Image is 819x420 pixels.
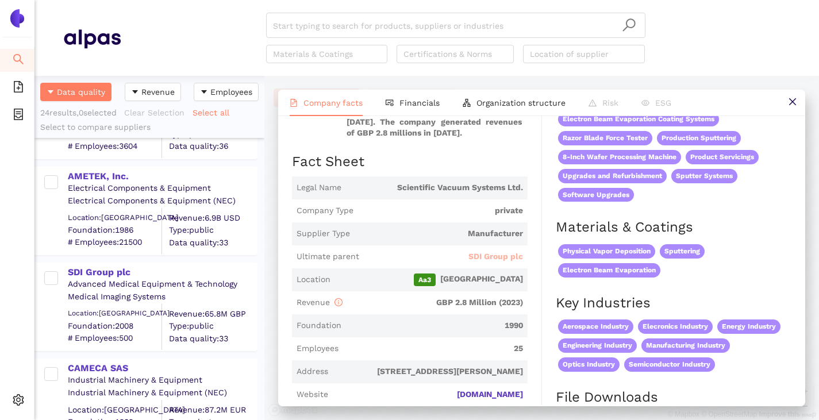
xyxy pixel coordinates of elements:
[68,320,162,332] span: Foundation: 2008
[200,88,208,97] span: caret-down
[297,251,359,263] span: Ultimate parent
[169,128,256,140] span: Type: private
[558,319,633,334] span: Aerospace Industry
[386,99,394,107] span: fund-view
[558,244,655,259] span: Physical Vapor Deposition
[68,266,256,279] div: SDI Group plc
[334,298,343,306] span: info-circle
[124,103,192,122] button: Clear Selection
[624,357,715,372] span: Semiconductor Industry
[292,152,528,172] h2: Fact Sheet
[68,195,256,207] div: Electrical Components & Equipment (NEC)
[169,225,256,236] span: Type: public
[68,183,256,194] div: Electrical Components & Equipment
[297,274,330,286] span: Location
[657,131,741,145] span: Production Sputtering
[476,98,566,107] span: Organization structure
[779,90,805,115] button: close
[556,388,791,407] h2: File Downloads
[558,357,620,372] span: Optics Industry
[68,308,162,318] div: Location: [GEOGRAPHIC_DATA]
[68,224,162,236] span: Foundation: 1986
[297,298,343,307] span: Revenue
[13,77,24,100] span: file-add
[13,390,24,413] span: setting
[347,297,523,309] span: GBP 2.8 Million (2023)
[68,141,162,152] span: # Employees: 3604
[68,404,162,415] div: Location: [GEOGRAPHIC_DATA]
[169,321,256,332] span: Type: public
[556,294,791,313] h2: Key Industries
[169,141,256,152] span: Data quality: 36
[303,98,363,107] span: Company facts
[641,99,649,107] span: eye
[210,86,252,98] span: Employees
[558,169,667,183] span: Upgrades and Refurbishment
[40,122,259,133] div: Select to compare suppliers
[558,263,660,278] span: Electron Beam Evaporation
[297,320,341,332] span: Foundation
[194,83,259,101] button: caret-downEmployees
[655,98,671,107] span: ESG
[40,108,117,117] span: 24 results, 0 selected
[558,131,652,145] span: Razor Blade Force Tester
[297,205,353,217] span: Company Type
[68,170,256,183] div: AMETEK, Inc.
[169,333,256,344] span: Data quality: 33
[68,387,256,399] div: Industrial Machinery & Equipment (NEC)
[57,86,105,98] span: Data quality
[558,338,637,353] span: Engineering Industry
[556,218,791,237] h2: Materials & Coatings
[558,150,681,164] span: 8-Inch Wafer Processing Machine
[638,319,713,334] span: Elecronics Industry
[169,237,256,248] span: Data quality: 33
[414,273,436,286] span: Aa3
[297,182,341,194] span: Legal Name
[602,98,618,107] span: Risk
[641,338,730,353] span: Manufacturing Industry
[40,83,111,101] button: caret-downData quality
[8,9,26,28] img: Logo
[558,112,719,126] span: Electron Beam Evaporation Coating Systems
[68,291,256,303] div: Medical Imaging Systems
[68,212,162,222] div: Location: [GEOGRAPHIC_DATA]
[68,279,256,290] div: Advanced Medical Equipment & Technology
[686,150,759,164] span: Product Servicings
[68,375,256,386] div: Industrial Machinery & Equipment
[343,343,523,355] span: 25
[333,366,523,377] span: [STREET_ADDRESS][PERSON_NAME]
[169,212,256,224] div: Revenue: 6.9B USD
[193,106,229,119] span: Select all
[125,83,181,101] button: caret-downRevenue
[131,88,139,97] span: caret-down
[589,99,597,107] span: warning
[68,333,162,344] span: # Employees: 500
[788,97,797,106] span: close
[671,169,737,183] span: Sputter Systems
[297,343,339,355] span: Employees
[13,105,24,128] span: container
[399,98,440,107] span: Financials
[622,18,636,32] span: search
[68,362,256,375] div: CAMECA SAS
[297,366,328,377] span: Address
[463,99,471,107] span: apartment
[169,308,256,319] div: Revenue: 65.8M GBP
[297,228,350,240] span: Supplier Type
[346,182,523,194] span: Scientific Vacuum Systems Ltd.
[13,49,24,72] span: search
[63,24,121,53] img: Homepage
[192,103,237,122] button: Select all
[68,128,162,140] span: Foundation: 1949
[717,319,780,334] span: Energy Industry
[297,389,328,400] span: Website
[47,88,55,97] span: caret-down
[68,237,162,248] span: # Employees: 21500
[468,251,523,263] span: SDI Group plc
[346,320,523,332] span: 1990
[141,86,175,98] span: Revenue
[169,404,256,415] div: Revenue: 87.2M EUR
[358,205,523,217] span: private
[558,188,634,202] span: Software Upgrades
[660,244,705,259] span: Sputtering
